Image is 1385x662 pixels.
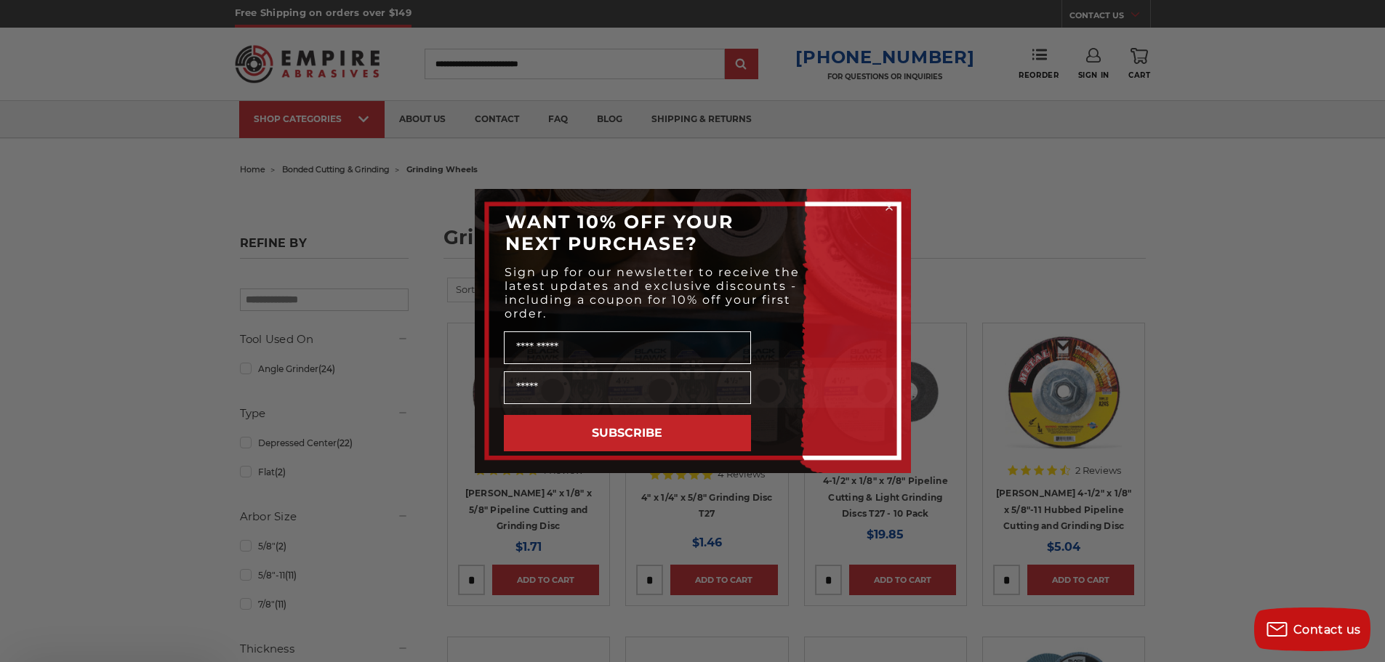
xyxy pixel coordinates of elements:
[504,371,751,404] input: Email
[504,415,751,451] button: SUBSCRIBE
[1293,623,1361,637] span: Contact us
[505,265,800,320] span: Sign up for our newsletter to receive the latest updates and exclusive discounts - including a co...
[505,211,734,254] span: WANT 10% OFF YOUR NEXT PURCHASE?
[1254,607,1370,651] button: Contact us
[882,200,896,214] button: Close dialog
